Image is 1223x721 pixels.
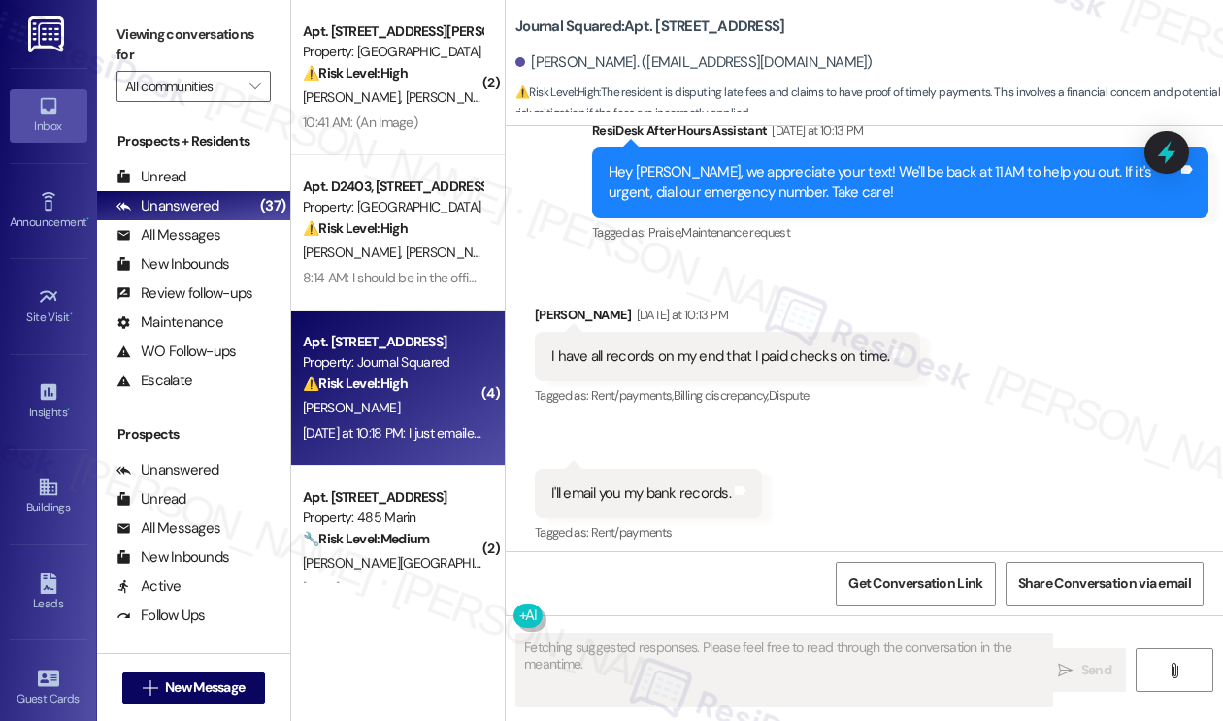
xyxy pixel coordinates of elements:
[303,579,612,597] div: [DATE] at 10:40 PM: Definitely you're receiving by [DATE]
[122,672,266,704] button: New Message
[303,21,482,42] div: Apt. [STREET_ADDRESS][PERSON_NAME]
[116,254,229,275] div: New Inbounds
[551,346,889,367] div: I have all records on my end that I paid checks on time.
[10,662,87,714] a: Guest Cards
[303,424,1186,442] div: [DATE] at 10:18 PM: I just emailed my bank records for all checks. No delays. If you cashed the c...
[848,574,982,594] span: Get Conversation Link
[303,114,417,131] div: 10:41 AM: (An Image)
[116,547,229,568] div: New Inbounds
[116,312,223,333] div: Maintenance
[116,19,271,71] label: Viewing conversations for
[551,483,731,504] div: I'll email you my bank records.
[535,518,762,546] div: Tagged as:
[116,460,219,480] div: Unanswered
[143,680,157,696] i: 
[10,567,87,619] a: Leads
[648,224,681,241] span: Praise ,
[86,213,89,226] span: •
[10,89,87,142] a: Inbox
[591,524,673,541] span: Rent/payments
[97,131,290,151] div: Prospects + Residents
[116,283,252,304] div: Review follow-ups
[116,576,182,597] div: Active
[10,280,87,333] a: Site Visit •
[836,562,995,606] button: Get Conversation Link
[116,371,192,391] div: Escalate
[1167,663,1181,678] i: 
[1043,648,1126,692] button: Send
[535,381,920,410] div: Tagged as:
[303,399,400,416] span: [PERSON_NAME]
[674,387,769,404] span: Billing discrepancy ,
[28,16,68,52] img: ResiDesk Logo
[10,471,87,523] a: Buildings
[255,191,290,221] div: (37)
[516,634,1052,706] textarea: Fetching suggested responses. Please feel free to read through the conversation in the meantime.
[609,162,1177,204] div: Hey [PERSON_NAME], we appreciate your text! We'll be back at 11AM to help you out. If it's urgent...
[165,677,245,698] span: New Message
[70,308,73,321] span: •
[1058,663,1073,678] i: 
[515,84,599,100] strong: ⚠️ Risk Level: High
[406,244,503,261] span: [PERSON_NAME]
[67,403,70,416] span: •
[592,120,1208,147] div: ResiDesk After Hours Assistant
[632,305,728,325] div: [DATE] at 10:13 PM
[116,225,220,246] div: All Messages
[681,224,790,241] span: Maintenance request
[303,269,871,286] div: 8:14 AM: I should be in the office [DATE] to pick up a package I'd like to talk to see what happe...
[1081,660,1111,680] span: Send
[535,305,920,332] div: [PERSON_NAME]
[591,387,674,404] span: Rent/payments ,
[125,71,240,102] input: All communities
[116,489,186,509] div: Unread
[303,177,482,197] div: Apt. D2403, [STREET_ADDRESS][PERSON_NAME]
[303,352,482,373] div: Property: Journal Squared
[303,64,408,82] strong: ⚠️ Risk Level: High
[1018,574,1191,594] span: Share Conversation via email
[592,218,1208,246] div: Tagged as:
[515,52,873,73] div: [PERSON_NAME]. ([EMAIL_ADDRESS][DOMAIN_NAME])
[515,82,1223,124] span: : The resident is disputing late fees and claims to have proof of timely payments. This involves ...
[406,88,509,106] span: [PERSON_NAME]
[303,332,482,352] div: Apt. [STREET_ADDRESS]
[303,508,482,528] div: Property: 485 Marin
[303,244,406,261] span: [PERSON_NAME]
[116,518,220,539] div: All Messages
[767,120,863,141] div: [DATE] at 10:13 PM
[249,79,260,94] i: 
[303,530,429,547] strong: 🔧 Risk Level: Medium
[303,375,408,392] strong: ⚠️ Risk Level: High
[10,376,87,428] a: Insights •
[769,387,809,404] span: Dispute
[303,197,482,217] div: Property: [GEOGRAPHIC_DATA]
[1006,562,1204,606] button: Share Conversation via email
[303,88,406,106] span: [PERSON_NAME]
[116,606,206,626] div: Follow Ups
[303,219,408,237] strong: ⚠️ Risk Level: High
[116,167,186,187] div: Unread
[515,16,784,37] b: Journal Squared: Apt. [STREET_ADDRESS]
[97,424,290,444] div: Prospects
[303,487,482,508] div: Apt. [STREET_ADDRESS]
[303,554,529,572] span: [PERSON_NAME][GEOGRAPHIC_DATA]
[116,342,236,362] div: WO Follow-ups
[116,196,219,216] div: Unanswered
[303,42,482,62] div: Property: [GEOGRAPHIC_DATA]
